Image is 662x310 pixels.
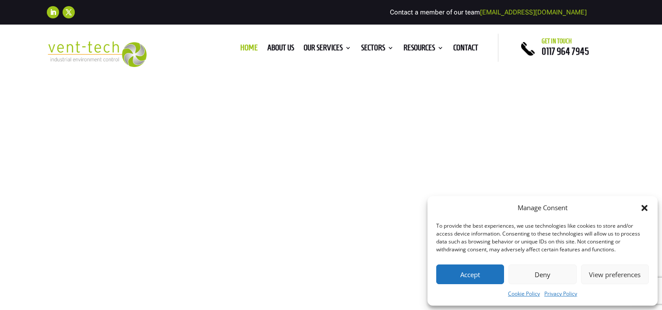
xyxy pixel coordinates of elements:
[508,264,576,284] button: Deny
[304,45,351,54] a: Our Services
[47,6,59,18] a: Follow on LinkedIn
[63,6,75,18] a: Follow on X
[436,264,504,284] button: Accept
[640,204,649,212] div: Close dialog
[508,289,540,299] a: Cookie Policy
[544,289,577,299] a: Privacy Policy
[480,8,587,16] a: [EMAIL_ADDRESS][DOMAIN_NAME]
[542,38,572,45] span: Get in touch
[47,41,147,67] img: 2023-09-27T08_35_16.549ZVENT-TECH---Clear-background
[542,46,589,56] a: 0117 964 7945
[240,45,258,54] a: Home
[267,45,294,54] a: About us
[361,45,394,54] a: Sectors
[518,203,567,213] div: Manage Consent
[390,8,587,16] span: Contact a member of our team
[453,45,478,54] a: Contact
[436,222,648,254] div: To provide the best experiences, we use technologies like cookies to store and/or access device i...
[403,45,444,54] a: Resources
[581,264,649,284] button: View preferences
